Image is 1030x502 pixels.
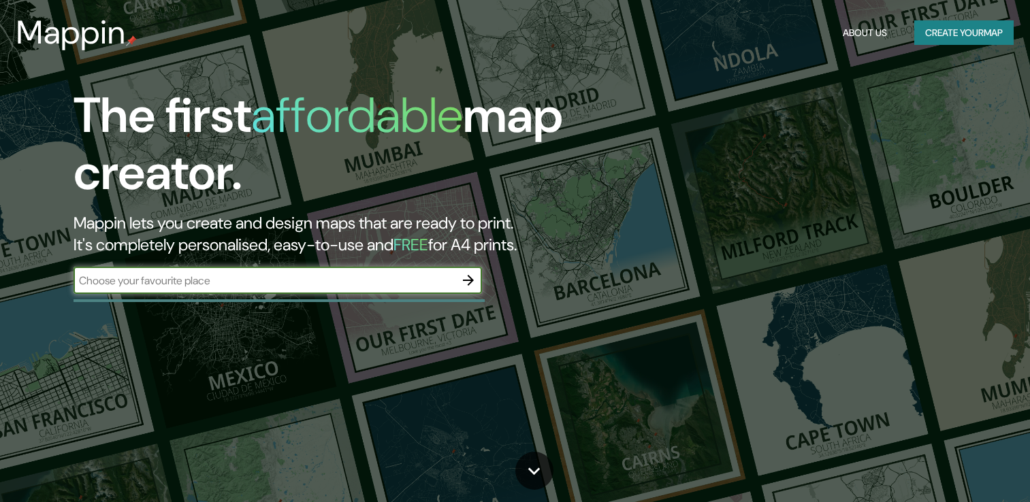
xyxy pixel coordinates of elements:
button: About Us [837,20,892,46]
img: mappin-pin [126,35,137,46]
h2: Mappin lets you create and design maps that are ready to print. It's completely personalised, eas... [74,212,589,256]
input: Choose your favourite place [74,273,455,288]
h1: affordable [251,84,463,147]
button: Create yourmap [914,20,1014,46]
h3: Mappin [16,14,126,52]
h5: FREE [393,234,428,255]
h1: The first map creator. [74,87,589,212]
